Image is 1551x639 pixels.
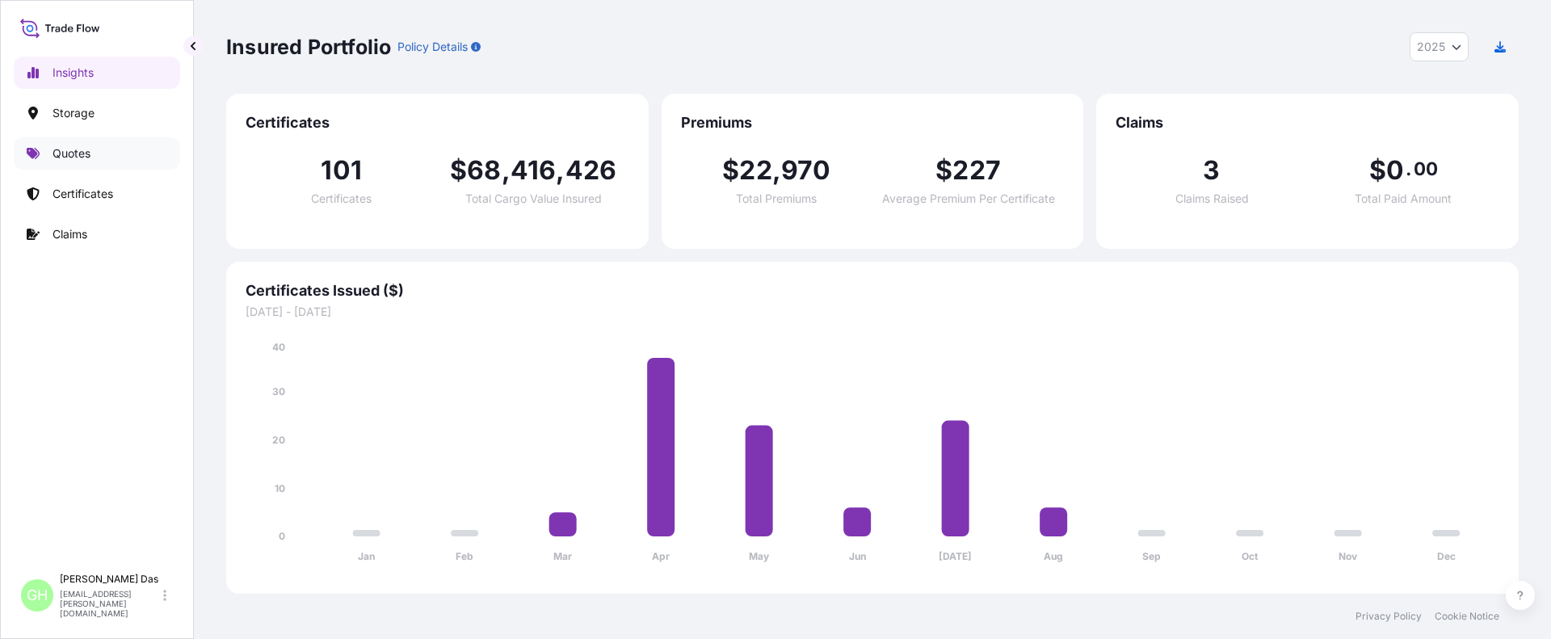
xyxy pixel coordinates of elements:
[882,193,1055,204] span: Average Premium Per Certificate
[1339,550,1358,562] tspan: Nov
[722,158,739,183] span: $
[14,218,180,250] a: Claims
[311,193,372,204] span: Certificates
[226,34,391,60] p: Insured Portfolio
[246,281,1499,301] span: Certificates Issued ($)
[14,97,180,129] a: Storage
[739,158,771,183] span: 22
[60,589,160,618] p: [EMAIL_ADDRESS][PERSON_NAME][DOMAIN_NAME]
[358,550,375,562] tspan: Jan
[749,550,770,562] tspan: May
[465,193,602,204] span: Total Cargo Value Insured
[1414,162,1438,175] span: 00
[53,186,113,202] p: Certificates
[275,482,285,494] tspan: 10
[1142,550,1161,562] tspan: Sep
[1410,32,1469,61] button: Year Selector
[652,550,670,562] tspan: Apr
[272,385,285,397] tspan: 30
[1175,193,1249,204] span: Claims Raised
[511,158,557,183] span: 416
[1435,610,1499,623] a: Cookie Notice
[397,39,468,55] p: Policy Details
[450,158,467,183] span: $
[14,57,180,89] a: Insights
[60,573,160,586] p: [PERSON_NAME] Das
[53,226,87,242] p: Claims
[781,158,831,183] span: 970
[1356,610,1422,623] a: Privacy Policy
[502,158,511,183] span: ,
[939,550,972,562] tspan: [DATE]
[467,158,501,183] span: 68
[272,434,285,446] tspan: 20
[681,113,1065,132] span: Premiums
[27,587,48,603] span: GH
[1044,550,1063,562] tspan: Aug
[1406,162,1411,175] span: .
[772,158,781,183] span: ,
[246,113,629,132] span: Certificates
[14,178,180,210] a: Certificates
[53,145,90,162] p: Quotes
[246,304,1499,320] span: [DATE] - [DATE]
[849,550,866,562] tspan: Jun
[1242,550,1259,562] tspan: Oct
[53,105,95,121] p: Storage
[456,550,473,562] tspan: Feb
[1203,158,1220,183] span: 3
[53,65,94,81] p: Insights
[1369,158,1386,183] span: $
[565,158,617,183] span: 426
[1386,158,1404,183] span: 0
[321,158,362,183] span: 101
[553,550,572,562] tspan: Mar
[952,158,1001,183] span: 227
[736,193,817,204] span: Total Premiums
[1437,550,1456,562] tspan: Dec
[1116,113,1499,132] span: Claims
[279,530,285,542] tspan: 0
[1417,39,1445,55] span: 2025
[1355,193,1452,204] span: Total Paid Amount
[935,158,952,183] span: $
[272,341,285,353] tspan: 40
[14,137,180,170] a: Quotes
[556,158,565,183] span: ,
